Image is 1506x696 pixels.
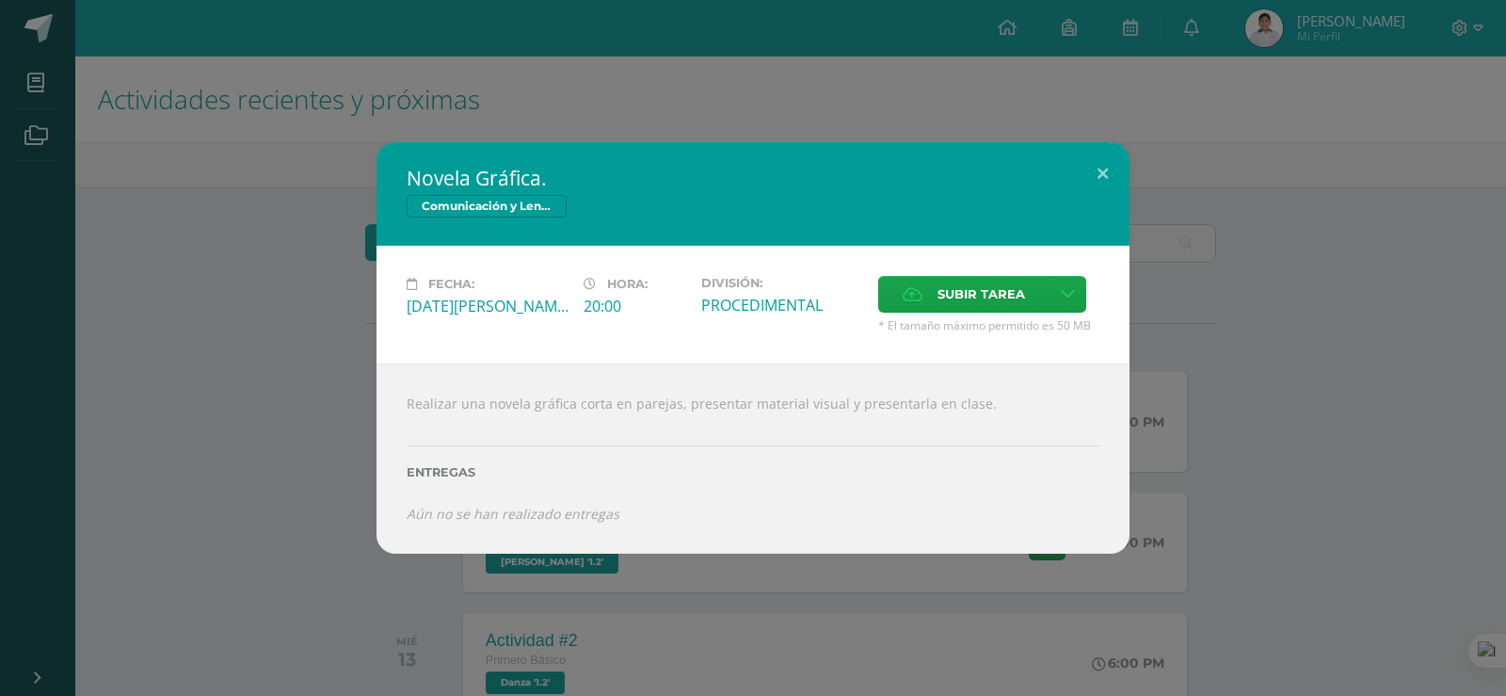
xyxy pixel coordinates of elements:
button: Close (Esc) [1076,142,1129,206]
h2: Novela Gráfica. [407,165,1099,191]
div: [DATE][PERSON_NAME] [407,296,569,316]
div: 20:00 [584,296,686,316]
span: Comunicación y Lenguaje Idioma Español [407,195,567,218]
div: PROCEDIMENTAL [701,295,863,316]
div: Realizar una novela gráfica corta en parejas, presentar material visual y presentarla en clase. [376,364,1129,554]
span: Fecha: [428,277,474,291]
label: Entregas [407,465,1099,479]
label: División: [701,276,863,290]
i: Aún no se han realizado entregas [407,505,619,523]
span: Hora: [607,277,648,291]
span: * El tamaño máximo permitido es 50 MB [878,317,1099,333]
span: Subir tarea [937,277,1025,312]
